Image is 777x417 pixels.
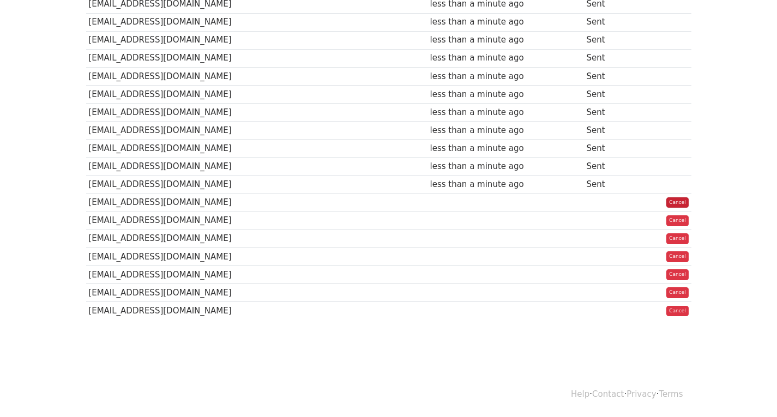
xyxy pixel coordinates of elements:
[430,34,581,46] div: less than a minute ago
[584,176,640,194] td: Sent
[86,176,427,194] td: [EMAIL_ADDRESS][DOMAIN_NAME]
[627,389,656,399] a: Privacy
[430,88,581,101] div: less than a minute ago
[584,122,640,140] td: Sent
[430,70,581,83] div: less than a minute ago
[584,140,640,158] td: Sent
[666,287,689,298] a: Cancel
[592,389,624,399] a: Contact
[86,158,427,176] td: [EMAIL_ADDRESS][DOMAIN_NAME]
[666,233,689,244] a: Cancel
[430,52,581,64] div: less than a minute ago
[584,103,640,121] td: Sent
[666,215,689,226] a: Cancel
[430,178,581,191] div: less than a minute ago
[584,158,640,176] td: Sent
[86,13,427,31] td: [EMAIL_ADDRESS][DOMAIN_NAME]
[86,302,427,320] td: [EMAIL_ADDRESS][DOMAIN_NAME]
[430,106,581,119] div: less than a minute ago
[86,140,427,158] td: [EMAIL_ADDRESS][DOMAIN_NAME]
[584,49,640,67] td: Sent
[86,211,427,229] td: [EMAIL_ADDRESS][DOMAIN_NAME]
[584,67,640,85] td: Sent
[666,251,689,262] a: Cancel
[86,103,427,121] td: [EMAIL_ADDRESS][DOMAIN_NAME]
[584,85,640,103] td: Sent
[666,197,689,208] a: Cancel
[584,31,640,49] td: Sent
[666,269,689,280] a: Cancel
[584,13,640,31] td: Sent
[86,31,427,49] td: [EMAIL_ADDRESS][DOMAIN_NAME]
[430,124,581,137] div: less than a minute ago
[430,142,581,155] div: less than a minute ago
[86,283,427,301] td: [EMAIL_ADDRESS][DOMAIN_NAME]
[571,389,589,399] a: Help
[86,265,427,283] td: [EMAIL_ADDRESS][DOMAIN_NAME]
[78,372,700,417] div: · · ·
[86,85,427,103] td: [EMAIL_ADDRESS][DOMAIN_NAME]
[86,67,427,85] td: [EMAIL_ADDRESS][DOMAIN_NAME]
[86,49,427,67] td: [EMAIL_ADDRESS][DOMAIN_NAME]
[722,365,777,417] iframe: Chat Widget
[86,194,427,211] td: [EMAIL_ADDRESS][DOMAIN_NAME]
[86,122,427,140] td: [EMAIL_ADDRESS][DOMAIN_NAME]
[86,229,427,247] td: [EMAIL_ADDRESS][DOMAIN_NAME]
[666,306,689,317] a: Cancel
[86,247,427,265] td: [EMAIL_ADDRESS][DOMAIN_NAME]
[430,160,581,173] div: less than a minute ago
[430,16,581,28] div: less than a minute ago
[659,389,683,399] a: Terms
